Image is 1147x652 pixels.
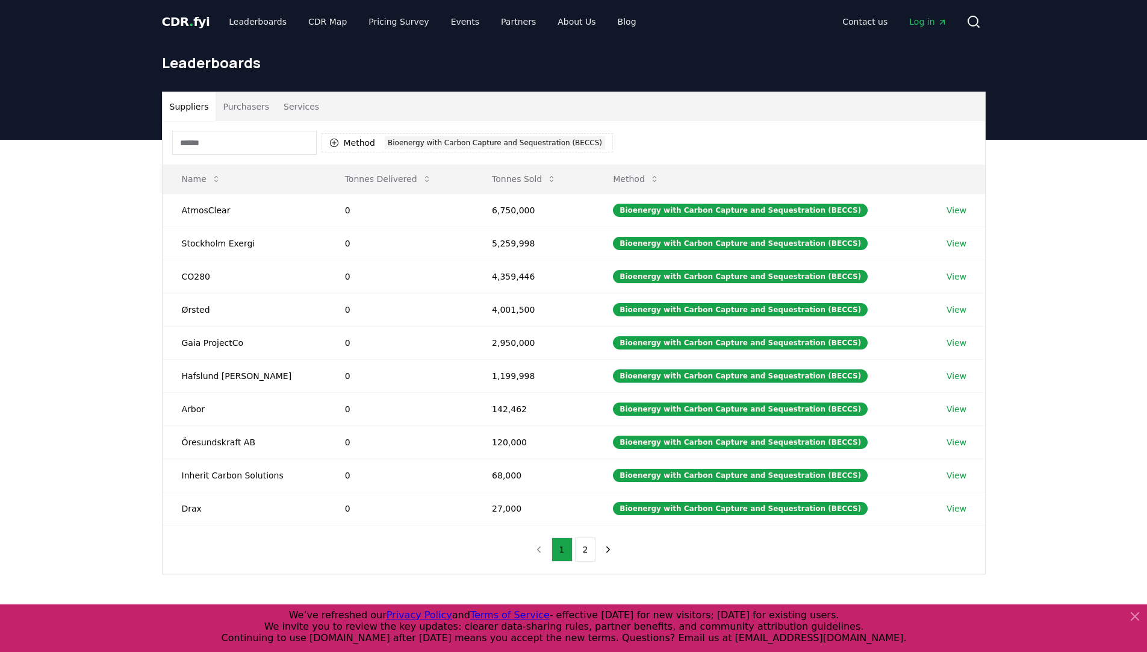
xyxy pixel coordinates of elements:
[163,92,216,121] button: Suppliers
[326,227,473,260] td: 0
[613,270,868,283] div: Bioenergy with Carbon Capture and Sequestration (BECCS)
[326,359,473,392] td: 0
[326,260,473,293] td: 0
[473,425,594,459] td: 120,000
[359,11,438,33] a: Pricing Survey
[219,11,645,33] nav: Main
[947,271,966,283] a: View
[335,167,441,191] button: Tonnes Delivered
[163,326,326,359] td: Gaia ProjectCo
[613,237,868,250] div: Bioenergy with Carbon Capture and Sequestration (BECCS)
[900,11,956,33] a: Log in
[613,403,868,416] div: Bioenergy with Carbon Capture and Sequestration (BECCS)
[326,492,473,525] td: 0
[326,459,473,492] td: 0
[326,293,473,326] td: 0
[947,503,966,515] a: View
[947,370,966,382] a: View
[162,13,210,30] a: CDR.fyi
[613,436,868,449] div: Bioenergy with Carbon Capture and Sequestration (BECCS)
[441,11,489,33] a: Events
[162,14,210,29] span: CDR fyi
[833,11,956,33] nav: Main
[163,260,326,293] td: CO280
[276,92,326,121] button: Services
[163,425,326,459] td: Öresundskraft AB
[326,326,473,359] td: 0
[613,369,868,383] div: Bioenergy with Carbon Capture and Sequestration (BECCS)
[473,326,594,359] td: 2,950,000
[163,227,326,260] td: Stockholm Exergi
[575,538,596,562] button: 2
[613,469,868,482] div: Bioenergy with Carbon Capture and Sequestration (BECCS)
[473,359,594,392] td: 1,199,998
[473,392,594,425] td: 142,462
[163,293,326,326] td: Ørsted
[216,92,276,121] button: Purchasers
[299,11,356,33] a: CDR Map
[385,136,605,149] div: Bioenergy with Carbon Capture and Sequestration (BECCS)
[947,436,966,448] a: View
[833,11,897,33] a: Contact us
[172,167,231,191] button: Name
[548,11,605,33] a: About Us
[613,303,868,316] div: Bioenergy with Carbon Capture and Sequestration (BECCS)
[163,359,326,392] td: Hafslund [PERSON_NAME]
[473,227,594,260] td: 5,259,998
[613,336,868,350] div: Bioenergy with Carbon Capture and Sequestration (BECCS)
[552,538,573,562] button: 1
[322,133,614,152] button: MethodBioenergy with Carbon Capture and Sequestration (BECCS)
[947,237,966,249] a: View
[473,459,594,492] td: 68,000
[608,11,646,33] a: Blog
[909,16,947,28] span: Log in
[947,337,966,349] a: View
[947,204,966,216] a: View
[947,469,966,481] a: View
[603,167,669,191] button: Method
[163,459,326,492] td: Inherit Carbon Solutions
[189,14,193,29] span: .
[473,293,594,326] td: 4,001,500
[482,167,566,191] button: Tonnes Sold
[473,492,594,525] td: 27,000
[491,11,546,33] a: Partners
[326,425,473,459] td: 0
[163,392,326,425] td: Arbor
[613,204,868,217] div: Bioenergy with Carbon Capture and Sequestration (BECCS)
[613,502,868,515] div: Bioenergy with Carbon Capture and Sequestration (BECCS)
[326,392,473,425] td: 0
[219,11,296,33] a: Leaderboards
[473,260,594,293] td: 4,359,446
[598,538,618,562] button: next page
[163,492,326,525] td: Drax
[162,53,986,72] h1: Leaderboards
[947,304,966,316] a: View
[473,193,594,227] td: 6,750,000
[163,193,326,227] td: AtmosClear
[326,193,473,227] td: 0
[947,403,966,415] a: View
